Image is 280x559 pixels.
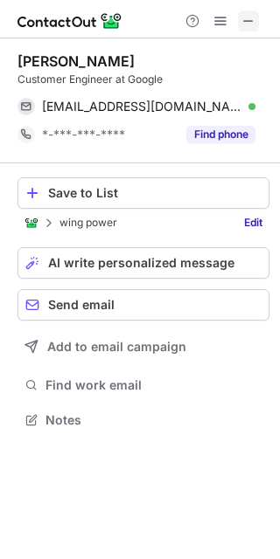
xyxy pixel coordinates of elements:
p: wing power [59,217,117,229]
span: Find work email [45,377,262,393]
button: Add to email campaign [17,331,269,362]
img: ContactOut [24,216,38,230]
div: [PERSON_NAME] [17,52,135,70]
button: Find work email [17,373,269,397]
span: Notes [45,412,262,428]
div: Save to List [48,186,262,200]
img: ContactOut v5.3.10 [17,10,122,31]
span: AI write personalized message [48,256,234,270]
button: Send email [17,289,269,321]
button: Save to List [17,177,269,209]
span: Send email [48,298,115,312]
button: Reveal Button [186,126,255,143]
span: Add to email campaign [47,340,186,354]
button: AI write personalized message [17,247,269,279]
a: Edit [237,214,269,231]
button: Notes [17,408,269,432]
div: Customer Engineer at Google [17,72,269,87]
span: [EMAIL_ADDRESS][DOMAIN_NAME] [42,99,242,114]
